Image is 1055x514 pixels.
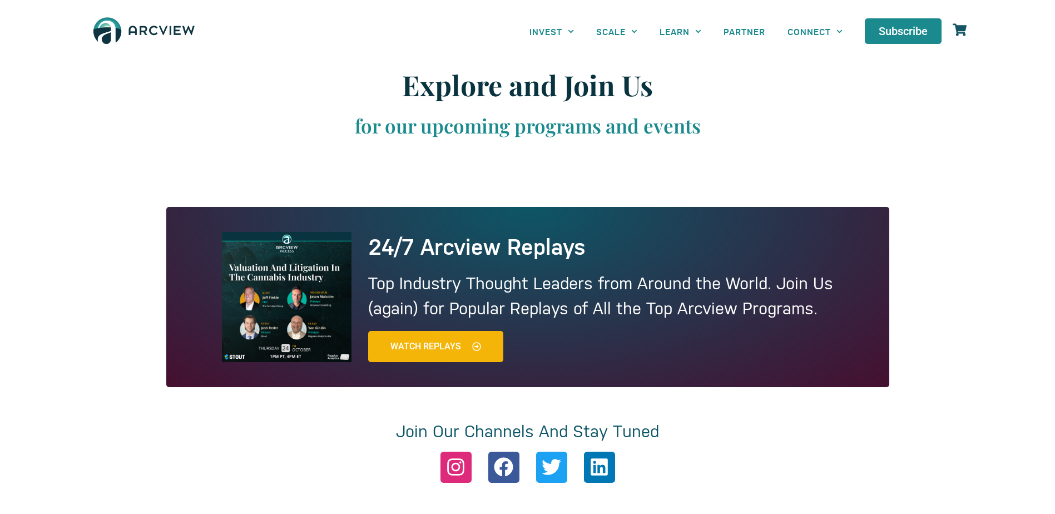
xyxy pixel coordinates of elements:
span: Subscribe [879,26,928,37]
a: Top Industry Thought Leaders from Around the World. Join Us (again) for Popular Replays of All th... [368,271,833,320]
span: Watch Replays [390,342,461,351]
a: INVEST [518,19,585,44]
h1: Explore and Join Us [227,68,828,102]
h2: Join Our Channels And Stay Tuned [216,421,839,441]
a: PARTNER [712,19,776,44]
img: The Arcview Group [88,11,200,52]
a: CONNECT [776,19,854,44]
a: Watch Replays [368,331,503,362]
a: SCALE [585,19,648,44]
a: Subscribe [865,18,942,44]
h3: for our upcoming programs and events [227,113,828,139]
a: 24/7 Arcview Replays [368,231,586,260]
a: LEARN [648,19,712,44]
nav: Menu [518,19,854,44]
